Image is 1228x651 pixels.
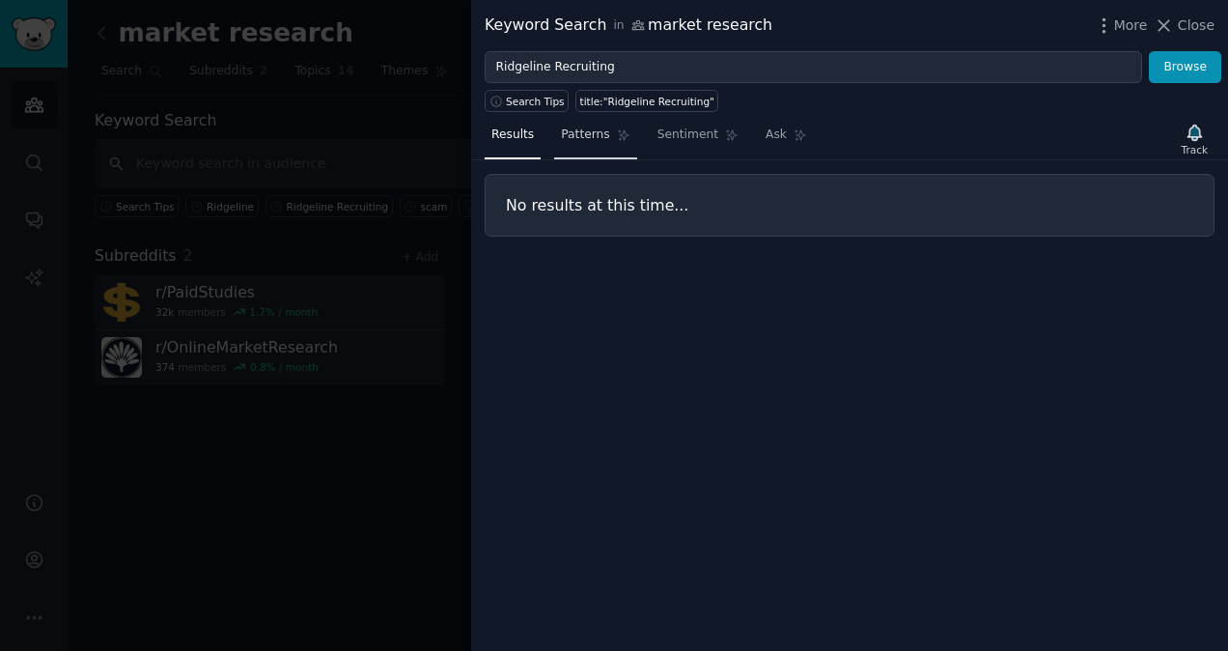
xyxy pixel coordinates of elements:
div: title:"Ridgeline Recruiting" [580,95,714,108]
span: Close [1178,15,1214,36]
a: Sentiment [651,120,745,159]
button: Close [1154,15,1214,36]
button: Search Tips [485,90,569,112]
a: Patterns [554,120,636,159]
span: in [613,17,624,35]
span: Results [491,127,534,144]
button: Track [1175,119,1214,159]
h3: No results at this time... [506,195,1193,215]
span: More [1114,15,1148,36]
span: Search Tips [506,95,565,108]
div: Keyword Search market research [485,14,772,38]
div: Track [1182,143,1208,156]
input: Try a keyword related to your business [485,51,1142,84]
button: Browse [1149,51,1221,84]
span: Ask [766,127,787,144]
button: More [1094,15,1148,36]
a: title:"Ridgeline Recruiting" [575,90,718,112]
span: Patterns [561,127,609,144]
a: Ask [759,120,814,159]
a: Results [485,120,541,159]
span: Sentiment [657,127,718,144]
